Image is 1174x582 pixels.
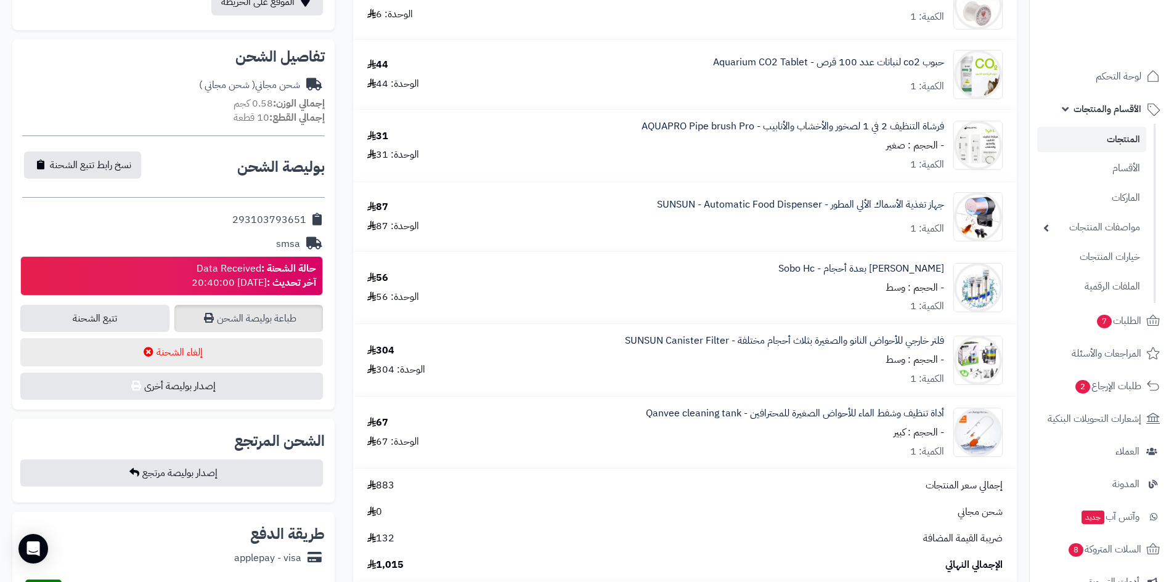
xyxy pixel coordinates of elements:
[1037,155,1146,182] a: الأقسام
[18,534,48,564] div: Open Intercom Messenger
[1082,511,1104,524] span: جديد
[237,160,325,174] h2: بوليصة الشحن
[1037,244,1146,270] a: خيارات المنتجات
[910,10,944,24] div: الكمية: 1
[367,435,419,449] div: الوحدة: 67
[894,425,944,440] small: - الحجم : كبير
[886,138,944,153] small: - الحجم : صغير
[642,119,944,134] a: فرشاة التنظيف 2 في 1 لصخور والأخشاب والأنابيب - AQUAPRO Pipe brush Pro
[1037,371,1167,401] a: طلبات الإرجاع2
[1096,312,1141,329] span: الطلبات
[954,50,1002,99] img: 1682045928-ydHyuAClDUT0LLC58qlvafYBroCYZTIZPOJbCqmJ8WT-90x90.jpg
[367,77,419,91] div: الوحدة: 44
[367,479,394,493] span: 883
[367,271,388,285] div: 56
[367,505,382,519] span: 0
[1090,33,1162,59] img: logo-2.png
[367,200,388,214] div: 87
[1037,404,1167,434] a: إشعارات التحويلات البنكية
[778,262,944,276] a: [PERSON_NAME] بعدة أحجام - Sobo Hc
[199,78,300,92] div: شحن مجاني
[174,305,324,332] a: طباعة بوليصة الشحن
[50,158,131,172] span: نسخ رابط تتبع الشحنة
[250,527,325,541] h2: طريقة الدفع
[234,110,325,125] small: 10 قطعة
[657,198,944,212] a: جهاز تغذية الأسماك الألي المطور - SUNSUN - Automatic Food Dispenser
[886,352,944,367] small: - الحجم : وسط
[886,280,944,295] small: - الحجم : وسط
[910,222,944,236] div: الكمية: 1
[910,158,944,172] div: الكمية: 1
[1048,410,1141,427] span: إشعارات التحويلات البنكية
[1037,535,1167,564] a: السلات المتروكة8
[367,363,425,377] div: الوحدة: 304
[24,152,141,179] button: نسخ رابط تتبع الشحنة
[1037,127,1146,152] a: المنتجات
[910,299,944,313] div: الكمية: 1
[1037,62,1167,91] a: لوحة التحكم
[1075,380,1090,394] span: 2
[954,408,1002,457] img: 1748995691-202406071717729625517260%D9%88%D8%B9%D9%87%D8%AE%D9%88%D9%81%D8%B9%D9%87-90x90.jpg
[910,445,944,459] div: الكمية: 1
[926,479,1003,493] span: إجمالي سعر المنتجات
[1074,378,1141,395] span: طلبات الإرجاع
[923,531,1003,546] span: ضريبة القيمة المضافة
[20,373,323,400] button: إصدار بوليصة أخرى
[269,110,325,125] strong: إجمالي القطع:
[234,551,301,565] div: applepay - visa
[276,237,300,251] div: smsa
[20,305,169,332] a: تتبع الشحنة
[234,434,325,448] h2: الشحن المرتجع
[1115,443,1139,460] span: العملاء
[367,58,388,72] div: 44
[1037,273,1146,300] a: الملفات الرقمية
[367,219,419,233] div: الوحدة: 87
[1080,508,1139,525] span: وآتس آب
[1037,437,1167,466] a: العملاء
[367,416,388,430] div: 67
[954,263,1002,312] img: 1739038185-61Sc4BA91XL._SL1000_-90x90.jpg
[646,406,944,421] a: أداة تنظيف وشفط الماء للأحواض الصغيرة للمحترافين - Qanvee cleaning tank
[1037,185,1146,211] a: الماركات
[954,121,1002,170] img: 1682215197-sg-11134201-22100-yti0yge0b7iv9a%D8%A4%D8%A1%D9%87%D9%86%D8%A9%D9%89-90x90.jpg
[367,7,413,22] div: الوحدة: 6
[1097,315,1112,328] span: 7
[22,49,325,64] h2: تفاصيل الشحن
[20,338,323,366] button: إلغاء الشحنة
[367,148,419,162] div: الوحدة: 31
[267,275,316,290] strong: آخر تحديث :
[1037,469,1167,499] a: المدونة
[910,372,944,386] div: الكمية: 1
[234,96,325,111] small: 0.58 كجم
[1037,214,1146,241] a: مواصفات المنتجات
[367,290,419,304] div: الوحدة: 56
[1074,100,1141,118] span: الأقسام والمنتجات
[367,531,394,546] span: 132
[232,213,306,227] div: 293103793651
[910,79,944,94] div: الكمية: 1
[20,459,323,487] button: إصدار بوليصة مرتجع
[1037,306,1167,336] a: الطلبات7
[1037,339,1167,368] a: المراجعات والأسئلة
[1037,502,1167,531] a: وآتس آبجديد
[261,261,316,276] strong: حالة الشحنة :
[945,558,1003,572] span: الإجمالي النهائي
[1069,543,1083,557] span: 8
[958,505,1003,519] span: شحن مجاني
[192,262,316,290] div: Data Received [DATE] 20:40:00
[367,558,404,572] span: 1,015
[367,344,394,358] div: 304
[1072,345,1141,362] span: المراجعات والأسئلة
[199,78,255,92] span: ( شحن مجاني )
[1096,68,1141,85] span: لوحة التحكم
[713,55,944,70] a: حبوب co2 لنباتات عدد 100 قرص - Aquarium CO2 Tablet
[367,129,388,143] div: 31
[1067,541,1141,558] span: السلات المتروكة
[625,334,944,348] a: فلتر خارجي للأحواض النانو والصغيرة بثلاث أحجام مختلفة - SUNSUN Canister Filter
[1112,475,1139,493] span: المدونة
[273,96,325,111] strong: إجمالي الوزن:
[954,336,1002,385] img: 1748729373-Screenshot_%D9%A2%D9%A0%D9%A2%D9%A5%D9%A0%D9%A6%D9%A0%D9%A1_%D9%A0%D9%A0%D9%A1%D9%A3%D...
[954,192,1002,241] img: 1717719875-Sunsun-AK-01S-Automatic-Feeder-For-Fish-Shrimp-Turtle-Tank-5-90x90.jpg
